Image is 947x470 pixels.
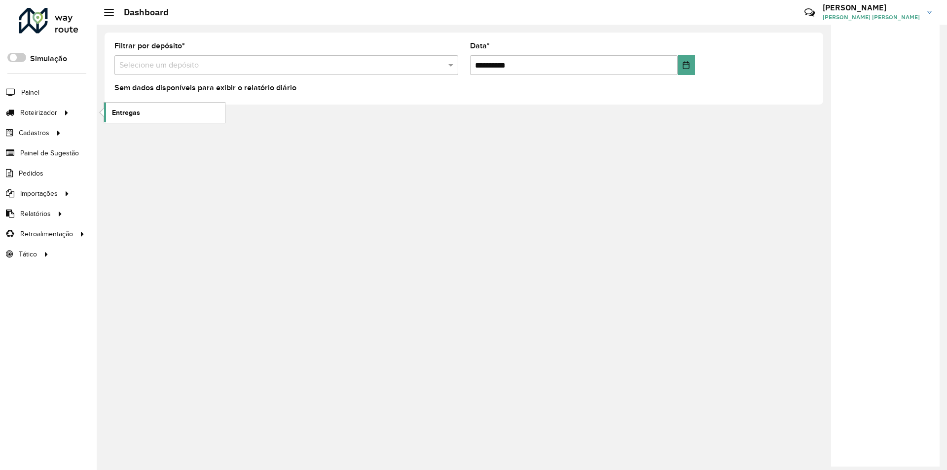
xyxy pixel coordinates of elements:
span: Painel de Sugestão [20,148,79,158]
span: Cadastros [19,128,49,138]
h3: [PERSON_NAME] [823,3,920,12]
span: [PERSON_NAME] [PERSON_NAME] [823,13,920,22]
span: Pedidos [19,168,43,179]
h2: Dashboard [114,7,169,18]
span: Importações [20,188,58,199]
span: Roteirizador [20,108,57,118]
span: Painel [21,87,39,98]
label: Data [470,40,490,52]
span: Retroalimentação [20,229,73,239]
label: Simulação [30,53,67,65]
span: Entregas [112,108,140,118]
a: Contato Rápido [799,2,820,23]
a: Entregas [104,103,225,122]
label: Sem dados disponíveis para exibir o relatório diário [114,82,296,94]
label: Filtrar por depósito [114,40,185,52]
span: Tático [19,249,37,259]
button: Choose Date [678,55,695,75]
span: Relatórios [20,209,51,219]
